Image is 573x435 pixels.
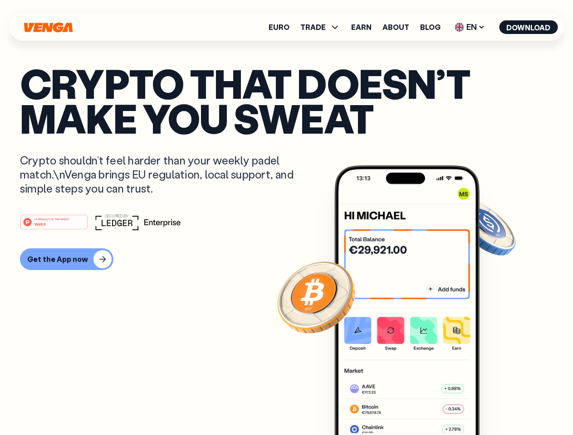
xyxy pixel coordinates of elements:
a: Earn [351,24,372,31]
a: #1 PRODUCT OF THE MONTHWeb3 [20,220,88,232]
a: About [382,24,409,31]
tspan: Web3 [34,221,46,226]
a: Euro [269,24,289,31]
div: Get the App now [27,255,88,264]
button: Get the App now [20,248,113,270]
img: flag-uk [455,23,464,32]
img: Bitcoin [275,256,357,338]
span: TRADE [300,22,340,33]
tspan: #1 PRODUCT OF THE MONTH [34,217,69,220]
svg: Home [23,22,73,33]
p: Crypto that doesn’t make you sweat [20,66,553,135]
span: EN [451,20,488,34]
a: Get the App now [20,248,553,270]
span: TRADE [300,24,326,31]
p: Crypto shouldn’t feel harder than your weekly padel match.\nVenga brings EU regulation, local sup... [20,153,307,196]
button: Download [499,20,558,34]
img: USDC coin [452,195,518,260]
a: Blog [420,24,441,31]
